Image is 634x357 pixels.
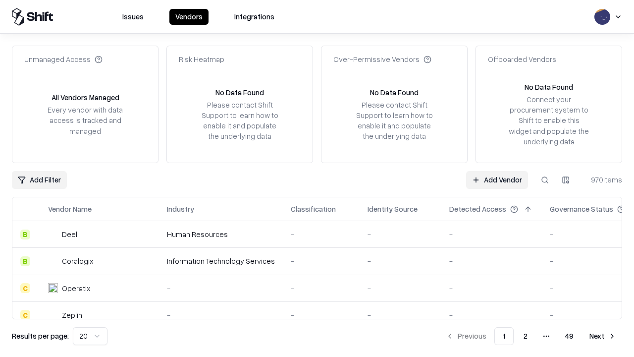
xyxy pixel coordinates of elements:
div: No Data Found [215,87,264,98]
div: 970 items [582,175,622,185]
div: Deel [62,229,77,239]
div: B [20,256,30,266]
div: Operatix [62,283,90,294]
div: - [368,283,433,294]
div: - [167,310,275,320]
div: B [20,230,30,239]
div: - [368,310,433,320]
div: Human Resources [167,229,275,239]
button: Integrations [228,9,280,25]
div: Offboarded Vendors [488,54,556,64]
div: Classification [291,204,336,214]
button: 2 [516,327,535,345]
img: Coralogix [48,256,58,266]
div: C [20,283,30,293]
div: - [291,283,352,294]
div: Unmanaged Access [24,54,103,64]
div: Please contact Shift Support to learn how to enable it and populate the underlying data [199,100,281,142]
button: 49 [557,327,581,345]
div: Coralogix [62,256,93,266]
div: Over-Permissive Vendors [333,54,431,64]
img: Operatix [48,283,58,293]
div: C [20,310,30,320]
img: Zeplin [48,310,58,320]
div: Industry [167,204,194,214]
div: Connect your procurement system to Shift to enable this widget and populate the underlying data [508,94,590,147]
div: Governance Status [550,204,613,214]
div: - [368,256,433,266]
div: Please contact Shift Support to learn how to enable it and populate the underlying data [353,100,435,142]
div: - [291,229,352,239]
div: Detected Access [449,204,506,214]
div: No Data Found [370,87,419,98]
nav: pagination [440,327,622,345]
div: - [449,229,534,239]
div: Vendor Name [48,204,92,214]
button: Add Filter [12,171,67,189]
a: Add Vendor [466,171,528,189]
div: - [368,229,433,239]
button: 1 [494,327,514,345]
div: No Data Found [525,82,573,92]
div: - [449,283,534,294]
div: - [291,310,352,320]
div: - [449,310,534,320]
button: Issues [116,9,150,25]
div: Identity Source [368,204,418,214]
div: - [167,283,275,294]
img: Deel [48,230,58,239]
div: Risk Heatmap [179,54,224,64]
div: - [291,256,352,266]
p: Results per page: [12,331,69,341]
div: - [449,256,534,266]
div: Zeplin [62,310,82,320]
div: Every vendor with data access is tracked and managed [44,105,126,136]
button: Next [583,327,622,345]
div: Information Technology Services [167,256,275,266]
button: Vendors [169,9,209,25]
div: All Vendors Managed [52,92,119,103]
